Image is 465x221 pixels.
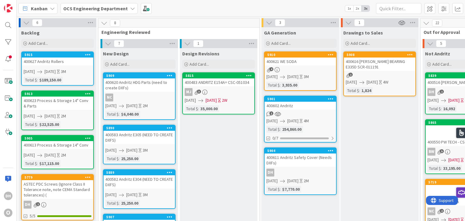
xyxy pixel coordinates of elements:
span: [DATE] [126,103,137,109]
input: Quick Filter... [376,3,421,14]
div: 400627 Andritz Rollers [22,58,93,65]
div: 5889 [104,170,175,175]
a: 5909400620 Andritz HDG Parts (need to create DXFs)NC[DATE][DATE]2MTotal $:$6,040.00 [103,72,176,120]
span: Kanban [31,5,48,12]
div: 3M [143,192,148,198]
div: 25,250.00 [120,155,140,162]
span: : [359,87,360,94]
span: [DATE] [266,74,278,80]
div: 33,195.00 [442,165,462,172]
div: 4W [383,79,388,85]
a: 5901400602 Andritz[DATE][DATE]4MTotal $:254,860.000/7 [264,96,337,143]
div: DH [4,192,12,200]
span: Add Card... [110,61,130,67]
div: 5904400611 Andritz Safety Cover (Needs DXFs) [265,148,336,167]
div: 5905400613 Process & Storage 14" Conv [22,136,93,149]
span: 3x [361,5,370,12]
div: 3M [304,74,309,80]
div: 400621 WE SODA [265,58,336,65]
div: 3M [143,147,148,153]
div: NC [427,207,435,215]
span: [DATE] [287,118,298,124]
div: 400611 Andritz Safety Cover (Needs DXFs) [265,153,336,167]
div: 400583 Andritz E305 (NEED TO CREATE DXFS) [104,131,175,144]
div: 5908 [347,53,415,57]
span: : [37,77,38,83]
div: 35,000.00 [199,105,219,112]
div: 5910 [267,53,336,57]
span: Engineering Reviewed [101,29,252,35]
div: 5779 [25,175,93,180]
span: [DATE] [45,113,56,119]
span: 3 [275,19,285,26]
div: $7,770.00 [281,186,301,193]
div: 5915 [22,52,93,58]
div: 5890400583 Andritz E305 (NEED TO CREATE DXFS) [104,125,175,144]
span: 8 [110,19,120,27]
span: Add Card... [432,61,452,67]
div: 5907 [104,214,175,220]
div: Total $ [105,111,119,117]
a: 5890400583 Andritz E305 (NEED TO CREATE DXFS)[DATE][DATE]3MTotal $:25,250.00 [103,125,176,164]
div: 400623 Process & Storage 14" Conv & Parts [22,97,93,110]
span: [DATE] [24,113,35,119]
span: 3 [197,90,201,94]
div: 5815400483 ANDRITZ E154A= CSC-051034 [183,73,254,86]
a: 5905400613 Process & Storage 14" Conv[DATE][DATE]2MTotal $:$17,115.00 [21,135,94,169]
div: 5915400627 Andritz Rollers [22,52,93,65]
div: 5910400621 WE SODA [265,52,336,65]
div: 5815 [183,73,254,78]
span: 2 [440,209,444,213]
div: 5915 [25,53,93,57]
div: 5901 [265,96,336,102]
div: 25,250.00 [120,200,140,206]
div: 4M [304,118,309,124]
div: 400582 Andritz E304 (NEED TO CREATE DXFS) [104,175,175,189]
span: 22 [432,19,442,27]
span: : [119,111,120,117]
div: O [4,209,12,217]
span: [DATE] [266,118,278,124]
div: DH [22,201,93,209]
div: 2W [222,97,227,104]
div: Total $ [24,121,37,128]
a: 5910400621 WE SODA[DATE][DATE]3MTotal $:3,935.00 [264,51,337,91]
div: NC [104,94,175,101]
div: Total $ [185,105,198,112]
div: 2M [143,103,148,109]
div: 5913400623 Process & Storage 14" Conv & Parts [22,91,93,110]
div: Total $ [266,82,280,88]
div: $189,150.00 [38,77,63,83]
span: 4 [269,67,273,71]
div: 5889400582 Andritz E304 (NEED TO CREATE DXFS) [104,170,175,189]
div: 400620 Andritz HDG Parts (need to create DXFs) [104,78,175,92]
div: $17,115.00 [38,160,61,167]
div: 5890 [104,125,175,131]
span: [DATE] [448,97,460,104]
a: 5915400627 Andritz Rollers[DATE][DATE]3MTotal $:$189,150.00 [21,51,94,86]
div: 5889 [106,170,175,175]
div: DH [427,88,435,96]
div: 400483 ANDRITZ E154A= CSC-051034 [183,78,254,86]
span: : [37,160,38,167]
div: 5815 [186,74,254,78]
span: [DATE] [346,79,357,85]
div: Total $ [105,200,119,206]
span: [DATE] [105,147,117,153]
a: 5913400623 Process & Storage 14" Conv & Parts[DATE][DATE]2MTotal $:$22,525.00 [21,91,94,130]
div: 5908 [344,52,415,58]
span: New Design [103,51,129,57]
div: 254,860.00 [281,126,303,133]
div: Total $ [24,77,37,83]
span: Add Card... [351,41,370,46]
div: 2M [304,178,309,184]
span: 1 [269,111,273,115]
span: 2x [353,5,361,12]
span: [DATE] [287,178,298,184]
span: 1 [354,19,364,26]
a: 5815400483 ANDRITZ E154A= CSC-051034MJ[DATE][DATE]2WTotal $:35,000.00 [182,72,255,114]
div: 400613 Process & Storage 14" Conv [22,141,93,149]
div: 2M [61,113,66,119]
